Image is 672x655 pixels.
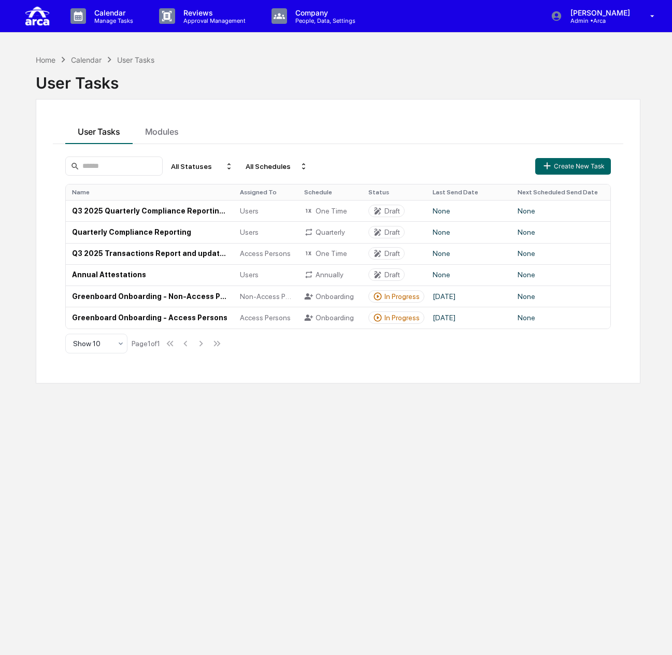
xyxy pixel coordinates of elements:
img: logo [25,4,50,27]
td: None [426,221,511,243]
p: [PERSON_NAME] [562,8,635,17]
div: Onboarding [304,313,356,322]
div: Annually [304,270,356,279]
div: User Tasks [36,65,640,92]
th: Name [66,184,234,200]
td: None [511,200,607,221]
div: Page 1 of 1 [132,339,160,348]
p: Company [287,8,361,17]
div: In Progress [384,292,420,301]
div: Home [36,55,55,64]
div: Draft [384,207,400,215]
div: Draft [384,249,400,258]
td: None [426,243,511,264]
td: None [426,200,511,221]
td: Greenboard Onboarding - Access Persons [66,307,234,328]
p: Manage Tasks [86,17,138,24]
td: Annual Attestations [66,264,234,286]
p: Reviews [175,8,251,17]
th: Last Send Date [426,184,511,200]
button: User Tasks [65,116,133,144]
div: All Schedules [241,158,312,175]
span: Access Persons [240,249,291,258]
span: Access Persons [240,314,291,322]
div: In Progress [384,314,420,322]
span: Users [240,228,259,236]
button: Modules [133,116,191,144]
th: Schedule [298,184,362,200]
td: None [511,307,607,328]
div: Onboarding [304,292,356,301]
td: None [511,221,607,243]
th: Next Scheduled Send Date [511,184,607,200]
td: None [426,264,511,286]
div: Quarterly [304,227,356,237]
div: One Time [304,249,356,258]
td: [DATE] [426,286,511,307]
th: Status [362,184,426,200]
p: Approval Management [175,17,251,24]
td: [DATE] [426,307,511,328]
p: People, Data, Settings [287,17,361,24]
td: Greenboard Onboarding - Non-Access Persons [66,286,234,307]
p: Calendar [86,8,138,17]
button: Create New Task [535,158,611,175]
td: Quarterly Compliance Reporting [66,221,234,243]
th: Assigned To [234,184,298,200]
span: Users [240,207,259,215]
iframe: Open customer support [639,621,667,649]
td: Q3 2025 Transactions Report and updated [PERSON_NAME] Confirmation (Access Persons) [66,243,234,264]
div: Draft [384,228,400,236]
span: Users [240,270,259,279]
td: None [511,243,607,264]
td: None [511,264,607,286]
td: Q3 2025 Quarterly Compliance Reporting (All Employees) [66,200,234,221]
div: Draft [384,270,400,279]
p: Admin • Arca [562,17,635,24]
span: Non-Access Persons [240,292,292,301]
div: Calendar [71,55,102,64]
div: One Time [304,206,356,216]
div: All Statuses [167,158,237,175]
td: None [511,286,607,307]
div: User Tasks [117,55,154,64]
